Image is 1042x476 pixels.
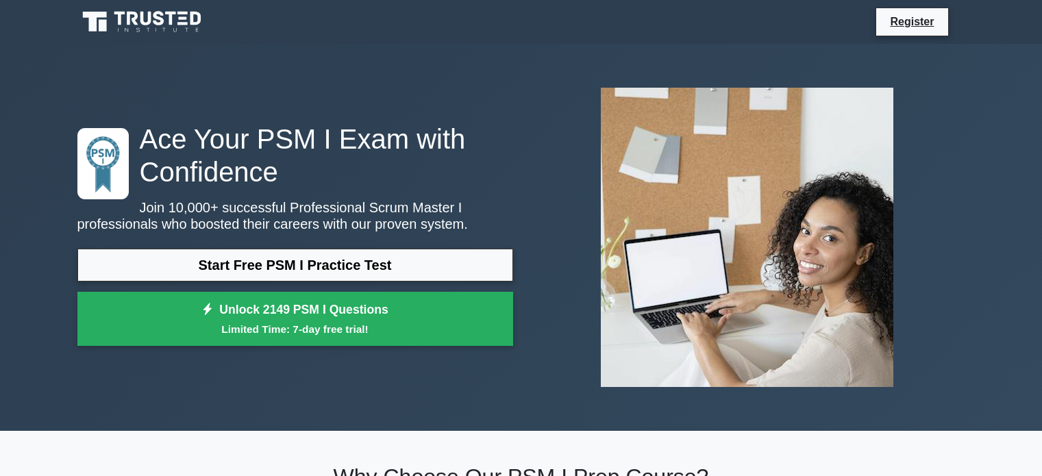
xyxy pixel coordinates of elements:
[95,321,496,337] small: Limited Time: 7-day free trial!
[77,199,513,232] p: Join 10,000+ successful Professional Scrum Master I professionals who boosted their careers with ...
[77,292,513,347] a: Unlock 2149 PSM I QuestionsLimited Time: 7-day free trial!
[882,13,942,30] a: Register
[77,123,513,188] h1: Ace Your PSM I Exam with Confidence
[77,249,513,281] a: Start Free PSM I Practice Test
